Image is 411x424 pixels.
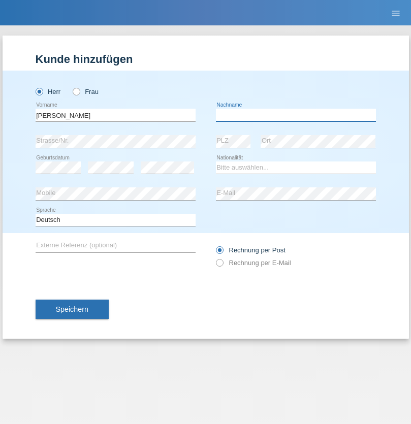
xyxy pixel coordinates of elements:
label: Rechnung per E-Mail [216,259,291,267]
input: Rechnung per E-Mail [216,259,223,272]
h1: Kunde hinzufügen [36,53,376,66]
label: Herr [36,88,61,95]
input: Rechnung per Post [216,246,223,259]
button: Speichern [36,300,109,319]
label: Frau [73,88,99,95]
a: menu [386,10,406,16]
input: Frau [73,88,79,94]
label: Rechnung per Post [216,246,286,254]
input: Herr [36,88,42,94]
i: menu [391,8,401,18]
span: Speichern [56,305,88,313]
